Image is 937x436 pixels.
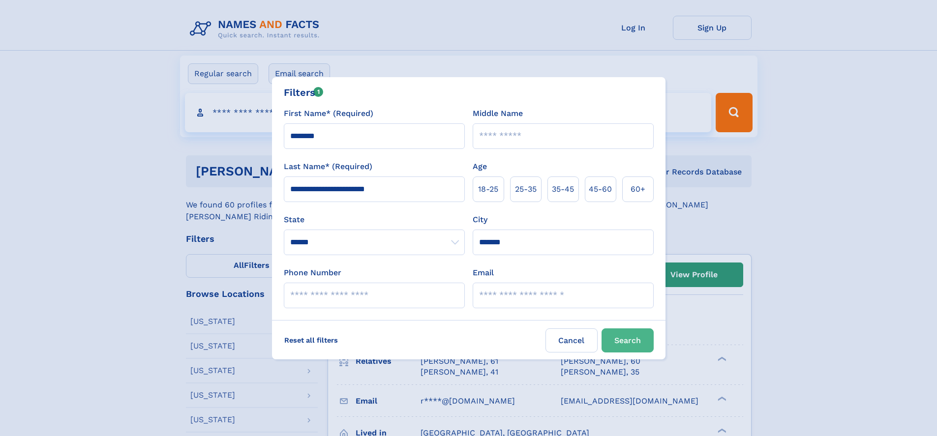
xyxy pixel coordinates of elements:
[631,183,645,195] span: 60+
[473,267,494,279] label: Email
[515,183,537,195] span: 25‑35
[284,267,341,279] label: Phone Number
[284,85,324,100] div: Filters
[284,161,372,173] label: Last Name* (Required)
[602,328,654,352] button: Search
[278,328,344,352] label: Reset all filters
[552,183,574,195] span: 35‑45
[284,214,465,226] label: State
[545,328,598,352] label: Cancel
[589,183,612,195] span: 45‑60
[478,183,498,195] span: 18‑25
[473,161,487,173] label: Age
[473,108,523,119] label: Middle Name
[284,108,373,119] label: First Name* (Required)
[473,214,487,226] label: City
